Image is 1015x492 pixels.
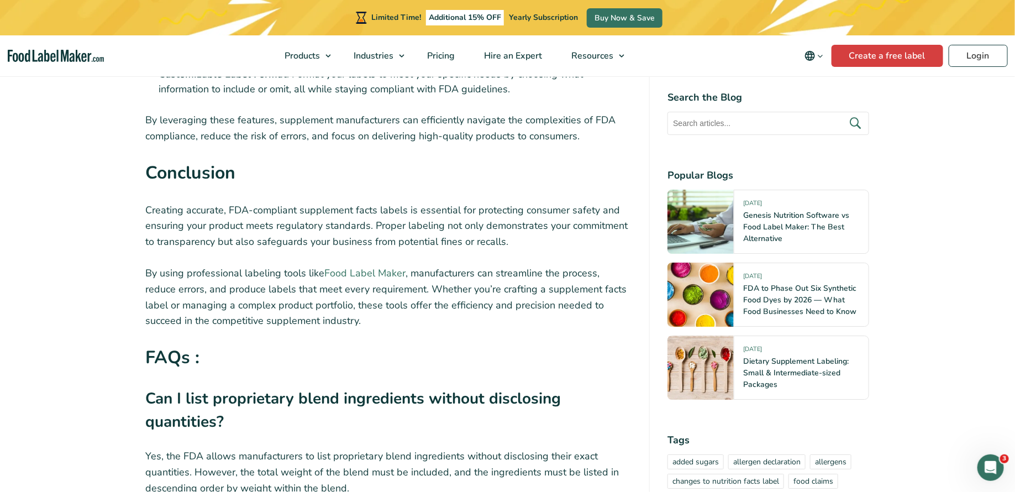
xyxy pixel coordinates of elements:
[1000,454,1009,463] span: 3
[788,474,838,489] a: food claims
[557,35,630,76] a: Resources
[667,169,869,184] h4: Popular Blogs
[743,284,856,317] a: FDA to Phase Out Six Synthetic Food Dyes by 2026 — What Food Businesses Need to Know
[270,35,336,76] a: Products
[371,12,421,23] span: Limited Time!
[949,45,1008,67] a: Login
[325,266,406,280] a: Food Label Maker
[728,455,806,470] a: allergen declaration
[977,454,1004,481] iframe: Intercom live chat
[667,112,869,135] input: Search articles...
[159,67,632,97] li: : Format your labels to meet your specific needs by choosing what information to include or omit,...
[146,346,200,369] strong: FAQs :
[810,455,851,470] a: allergens
[146,202,632,250] p: Creating accurate, FDA-compliant supplement facts labels is essential for protecting consumer saf...
[146,112,632,144] p: By leveraging these features, supplement manufacturers can efficiently navigate the complexities ...
[667,433,869,448] h4: Tags
[481,50,543,62] span: Hire an Expert
[743,346,762,358] span: [DATE]
[743,273,762,285] span: [DATE]
[426,10,504,25] span: Additional 15% OFF
[667,455,724,470] a: added sugars
[743,200,762,212] span: [DATE]
[350,50,395,62] span: Industries
[413,35,467,76] a: Pricing
[470,35,554,76] a: Hire an Expert
[146,387,632,439] h3: Can I list proprietary blend ingredients without disclosing quantities?
[281,50,321,62] span: Products
[146,265,632,329] p: By using professional labeling tools like , manufacturers can streamline the process, reduce erro...
[743,211,849,244] a: Genesis Nutrition Software vs Food Label Maker: The Best Alternative
[509,12,578,23] span: Yearly Subscription
[339,35,410,76] a: Industries
[832,45,943,67] a: Create a free label
[667,91,869,106] h4: Search the Blog
[424,50,456,62] span: Pricing
[667,474,784,489] a: changes to nutrition facts label
[568,50,614,62] span: Resources
[743,357,849,390] a: Dietary Supplement Labeling: Small & Intermediate-sized Packages
[587,8,662,28] a: Buy Now & Save
[146,161,236,185] strong: Conclusion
